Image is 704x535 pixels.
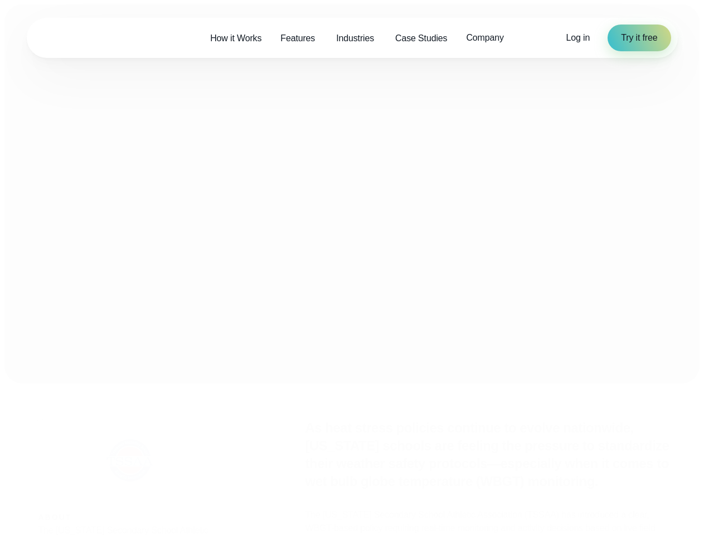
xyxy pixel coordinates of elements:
[566,31,590,45] a: Log in
[566,33,590,42] span: Log in
[280,32,315,45] span: Features
[395,32,447,45] span: Case Studies
[336,32,374,45] span: Industries
[621,31,657,45] span: Try it free
[386,27,457,50] a: Case Studies
[608,25,671,51] a: Try it free
[466,31,503,45] span: Company
[210,32,261,45] span: How it Works
[201,27,271,50] a: How it Works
